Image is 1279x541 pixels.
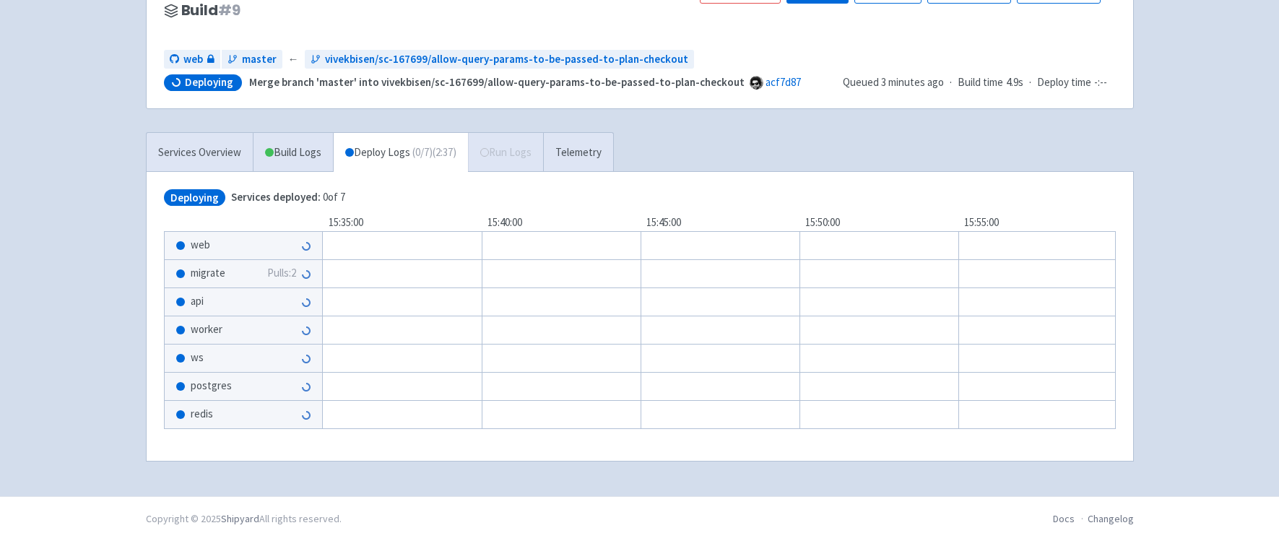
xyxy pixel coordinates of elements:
[843,74,1116,91] div: · ·
[766,75,801,89] a: acf7d87
[242,51,277,68] span: master
[164,50,220,69] a: web
[1006,74,1023,91] span: 4.9s
[191,406,213,423] span: redis
[221,512,259,525] a: Shipyard
[412,144,456,161] span: ( 0 / 7 ) (2:37)
[543,133,613,173] a: Telemetry
[958,215,1117,231] div: 15:55:00
[482,215,641,231] div: 15:40:00
[183,51,203,68] span: web
[1094,74,1107,91] span: -:--
[1088,512,1134,525] a: Changelog
[191,350,204,366] span: ws
[267,265,296,282] span: Pulls: 2
[1037,74,1091,91] span: Deploy time
[323,215,482,231] div: 15:35:00
[288,51,299,68] span: ←
[305,50,694,69] a: vivekbisen/sc-167699/allow-query-params-to-be-passed-to-plan-checkout
[191,237,210,254] span: web
[191,293,204,310] span: api
[333,133,468,173] a: Deploy Logs (0/7)(2:37)
[881,75,944,89] time: 3 minutes ago
[181,2,240,19] span: Build
[164,189,225,206] span: Deploying
[325,51,688,68] span: vivekbisen/sc-167699/allow-query-params-to-be-passed-to-plan-checkout
[843,75,944,89] span: Queued
[191,265,225,282] span: migrate
[147,133,253,173] a: Services Overview
[1053,512,1075,525] a: Docs
[249,75,745,89] strong: Merge branch 'master' into vivekbisen/sc-167699/allow-query-params-to-be-passed-to-plan-checkout
[641,215,799,231] div: 15:45:00
[191,378,232,394] span: postgres
[146,511,342,527] div: Copyright © 2025 All rights reserved.
[799,215,958,231] div: 15:50:00
[222,50,282,69] a: master
[958,74,1003,91] span: Build time
[191,321,222,338] span: worker
[231,189,345,206] span: 0 of 7
[231,190,321,204] span: Services deployed:
[253,133,333,173] a: Build Logs
[185,75,233,90] span: Deploying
